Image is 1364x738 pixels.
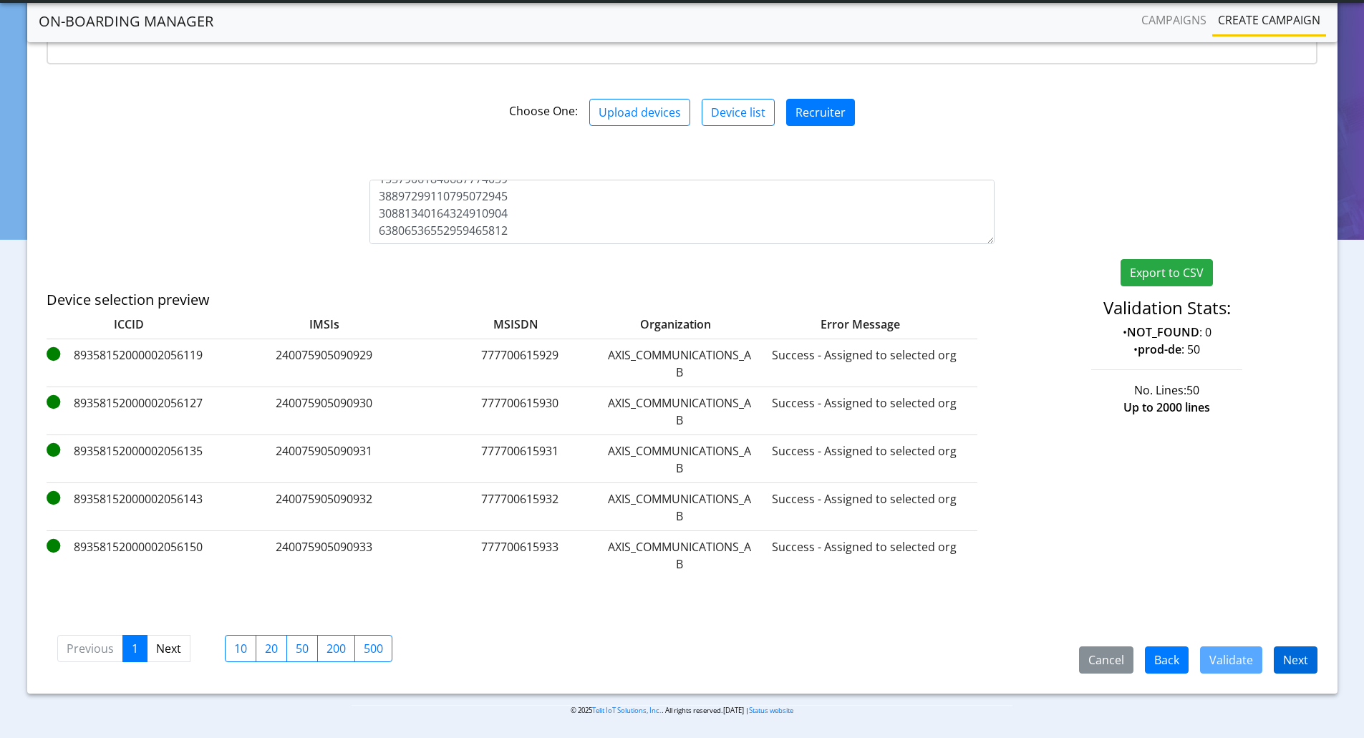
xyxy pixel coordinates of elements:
[1079,646,1133,674] button: Cancel
[1212,6,1326,34] a: Create campaign
[217,316,432,333] label: IMSIs
[437,442,602,477] label: 777700615931
[147,635,190,662] a: Next
[47,394,211,429] label: 89358152000002056127
[589,99,690,126] button: Upload devices
[47,316,211,333] label: ICCID
[1186,382,1199,398] span: 50
[317,635,355,662] label: 200
[608,490,751,525] label: AXIS_COMMUNICATIONS_AB
[437,346,602,381] label: 777700615929
[122,635,147,662] a: 1
[1274,646,1317,674] button: Next
[217,394,432,429] label: 240075905090930
[757,538,972,573] label: Success - Assigned to selected org
[1005,399,1328,416] div: Up to 2000 lines
[47,346,211,381] label: 89358152000002056119
[286,635,318,662] label: 50
[47,442,211,477] label: 89358152000002056135
[757,394,972,429] label: Success - Assigned to selected org
[749,706,793,715] a: Status website
[1127,324,1199,340] strong: NOT_FOUND
[354,635,392,662] label: 500
[1016,341,1317,358] p: • : 50
[437,316,574,333] label: MSISDN
[592,706,662,715] a: Telit IoT Solutions, Inc.
[757,442,972,477] label: Success - Assigned to selected org
[728,316,943,333] label: Error Message
[1016,298,1317,319] h4: Validation Stats:
[47,490,211,525] label: 89358152000002056143
[217,442,432,477] label: 240075905090931
[47,291,894,309] h5: Device selection preview
[437,490,602,525] label: 777700615932
[1200,646,1262,674] button: Validate
[786,99,855,126] button: Recruiter
[1016,324,1317,341] p: • : 0
[217,490,432,525] label: 240075905090932
[47,538,211,573] label: 89358152000002056150
[225,635,256,662] label: 10
[608,394,751,429] label: AXIS_COMMUNICATIONS_AB
[757,346,972,381] label: Success - Assigned to selected org
[608,538,751,573] label: AXIS_COMMUNICATIONS_AB
[1145,646,1189,674] button: Back
[757,490,972,525] label: Success - Assigned to selected org
[256,635,287,662] label: 20
[437,538,602,573] label: 777700615933
[352,705,1012,716] p: © 2025 . All rights reserved.[DATE] |
[1005,382,1328,399] div: No. Lines:
[1121,259,1213,286] button: Export to CSV
[217,538,432,573] label: 240075905090933
[608,442,751,477] label: AXIS_COMMUNICATIONS_AB
[579,316,722,333] label: Organization
[217,346,432,381] label: 240075905090929
[39,7,213,36] a: On-Boarding Manager
[608,346,751,381] label: AXIS_COMMUNICATIONS_AB
[1138,341,1181,357] strong: prod-de
[509,103,578,119] span: Choose One:
[1136,6,1212,34] a: Campaigns
[702,99,775,126] button: Device list
[437,394,602,429] label: 777700615930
